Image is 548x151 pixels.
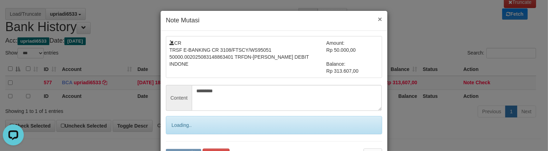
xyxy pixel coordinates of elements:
span: Content [166,85,192,111]
div: Loading.. [166,116,382,134]
button: Open LiveChat chat widget [3,3,24,24]
td: Amount: Rp 50.000,00 Balance: Rp 313.607,00 [326,39,379,74]
h4: Note Mutasi [166,16,382,25]
button: × [378,15,382,23]
td: CR TRSF E-BANKING CR 3108/FTSCY/WS95051 50000.002025083148863401 TRFDN-[PERSON_NAME] DEBIT INDONE [169,39,326,74]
